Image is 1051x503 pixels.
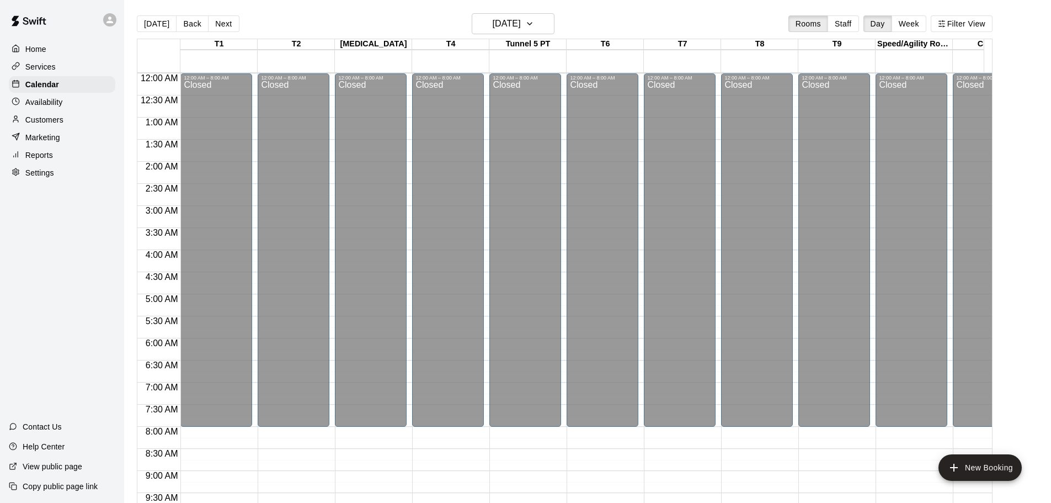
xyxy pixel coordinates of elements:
span: 3:00 AM [143,206,181,215]
p: Calendar [25,79,59,90]
p: Reports [25,150,53,161]
span: 8:00 AM [143,427,181,436]
div: 12:00 AM – 8:00 AM [570,75,635,81]
div: 12:00 AM – 8:00 AM [493,75,558,81]
div: Closed [415,81,481,431]
button: Filter View [931,15,993,32]
span: 5:00 AM [143,294,181,304]
span: 6:30 AM [143,361,181,370]
h6: [DATE] [493,16,521,31]
div: [MEDICAL_DATA] [335,39,412,50]
p: Customers [25,114,63,125]
div: 12:00 AM – 8:00 AM: Closed [798,73,870,427]
div: T1 [180,39,258,50]
div: Closed [493,81,558,431]
div: T9 [798,39,876,50]
div: 12:00 AM – 8:00 AM [802,75,867,81]
div: Closed [647,81,712,431]
div: 12:00 AM – 8:00 AM [647,75,712,81]
div: 12:00 AM – 8:00 AM: Closed [412,73,484,427]
div: 12:00 AM – 8:00 AM [879,75,944,81]
a: Calendar [9,76,115,93]
a: Marketing [9,129,115,146]
div: T2 [258,39,335,50]
p: Settings [25,167,54,178]
span: 12:30 AM [138,96,181,105]
button: Next [208,15,239,32]
span: 4:30 AM [143,272,181,282]
div: T6 [567,39,644,50]
div: 12:00 AM – 8:00 AM [338,75,403,81]
div: 12:00 AM – 8:00 AM: Closed [644,73,716,427]
div: 12:00 AM – 8:00 AM: Closed [567,73,638,427]
div: T7 [644,39,721,50]
p: Help Center [23,441,65,452]
a: Home [9,41,115,57]
div: Closed [184,81,249,431]
div: 12:00 AM – 8:00 AM: Closed [258,73,329,427]
div: 12:00 AM – 8:00 AM: Closed [721,73,793,427]
div: 12:00 AM – 8:00 AM: Closed [335,73,407,427]
div: Closed [802,81,867,431]
p: Copy public page link [23,481,98,492]
div: 12:00 AM – 8:00 AM: Closed [489,73,561,427]
p: Availability [25,97,63,108]
p: Marketing [25,132,60,143]
div: Tunnel 5 PT [489,39,567,50]
div: Speed/Agility Room [876,39,953,50]
a: Availability [9,94,115,110]
span: 2:30 AM [143,184,181,193]
a: Services [9,59,115,75]
button: Week [892,15,926,32]
span: 9:30 AM [143,493,181,502]
button: Staff [828,15,859,32]
button: Back [176,15,209,32]
div: 12:00 AM – 8:00 AM [956,75,1021,81]
div: 12:00 AM – 8:00 AM [724,75,789,81]
button: Rooms [788,15,828,32]
div: Court 1 [953,39,1030,50]
button: [DATE] [137,15,177,32]
span: 8:30 AM [143,449,181,458]
span: 6:00 AM [143,338,181,348]
span: 2:00 AM [143,162,181,171]
span: 12:00 AM [138,73,181,83]
div: T8 [721,39,798,50]
p: View public page [23,461,82,472]
span: 1:00 AM [143,118,181,127]
div: Closed [879,81,944,431]
div: Closed [570,81,635,431]
div: Closed [724,81,789,431]
span: 1:30 AM [143,140,181,149]
span: 7:30 AM [143,405,181,414]
div: Closed [261,81,326,431]
div: 12:00 AM – 8:00 AM [261,75,326,81]
a: Customers [9,112,115,128]
span: 3:30 AM [143,228,181,237]
p: Home [25,44,46,55]
div: 12:00 AM – 8:00 AM: Closed [180,73,252,427]
div: T4 [412,39,489,50]
button: add [938,454,1022,481]
p: Services [25,61,56,72]
a: Reports [9,147,115,163]
span: 7:00 AM [143,383,181,392]
span: 5:30 AM [143,316,181,326]
div: 12:00 AM – 8:00 AM [415,75,481,81]
div: 12:00 AM – 8:00 AM: Closed [953,73,1025,427]
span: 9:00 AM [143,471,181,480]
div: Closed [956,81,1021,431]
button: [DATE] [472,13,554,34]
div: Closed [338,81,403,431]
div: 12:00 AM – 8:00 AM [184,75,249,81]
p: Contact Us [23,421,62,432]
a: Settings [9,165,115,181]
